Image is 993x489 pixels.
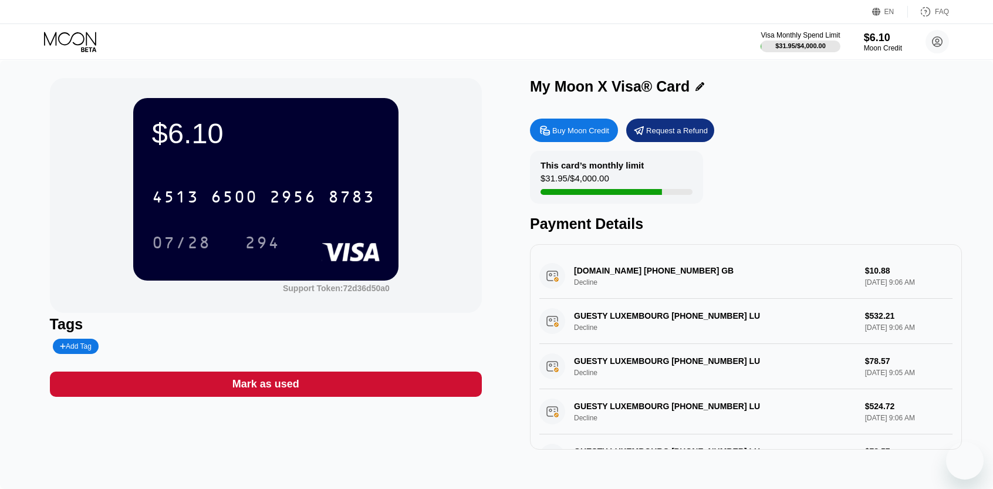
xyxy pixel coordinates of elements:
div: 2956 [269,189,316,208]
div: 07/28 [143,228,219,257]
div: 4513 [152,189,199,208]
div: $31.95 / $4,000.00 [541,173,609,189]
div: $31.95 / $4,000.00 [775,42,826,49]
div: Buy Moon Credit [552,126,609,136]
div: Add Tag [53,339,99,354]
div: Visa Monthly Spend Limit [761,31,840,39]
div: FAQ [935,8,949,16]
iframe: Button to launch messaging window [946,442,984,480]
div: 6500 [211,189,258,208]
div: EN [872,6,908,18]
div: FAQ [908,6,949,18]
div: 07/28 [152,235,211,254]
div: $6.10 [864,32,902,44]
div: Request a Refund [646,126,708,136]
div: Mark as used [50,372,482,397]
div: EN [884,8,894,16]
div: Visa Monthly Spend Limit$31.95/$4,000.00 [761,31,840,52]
div: Request a Refund [626,119,714,142]
div: This card’s monthly limit [541,160,644,170]
div: Add Tag [60,342,92,350]
div: $6.10 [152,117,380,150]
div: Mark as used [232,377,299,391]
div: Payment Details [530,215,962,232]
div: Support Token: 72d36d50a0 [283,284,390,293]
div: Support Token:72d36d50a0 [283,284,390,293]
div: $6.10Moon Credit [864,32,902,52]
div: Moon Credit [864,44,902,52]
div: Buy Moon Credit [530,119,618,142]
div: My Moon X Visa® Card [530,78,690,95]
div: 294 [236,228,289,257]
div: 4513650029568783 [145,182,382,211]
div: 8783 [328,189,375,208]
div: Tags [50,316,482,333]
div: 294 [245,235,280,254]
